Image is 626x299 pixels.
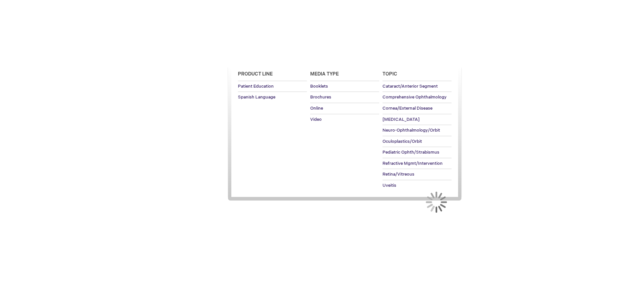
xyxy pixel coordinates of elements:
[383,161,443,166] span: Refractive Mgmt/Intervention
[383,150,439,155] span: Pediatric Ophth/Strabismus
[310,117,322,122] span: Video
[310,106,323,111] span: Online
[310,84,328,89] span: Booklets
[383,183,396,188] span: Uveitis
[383,71,397,77] span: Topic
[383,172,414,177] span: Retina/Vitreous
[383,106,432,111] span: Cornea/External Disease
[310,71,339,77] span: Media Type
[310,95,331,100] span: Brochures
[426,192,447,213] img: Loading...
[238,95,275,100] span: Spanish Language
[383,95,447,100] span: Comprehensive Ophthalmology
[238,71,273,77] span: Product Line
[238,84,274,89] span: Patient Education
[383,84,438,89] span: Cataract/Anterior Segment
[383,139,422,144] span: Oculoplastics/Orbit
[383,117,420,122] span: [MEDICAL_DATA]
[383,128,440,133] span: Neuro-Ophthalmology/Orbit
